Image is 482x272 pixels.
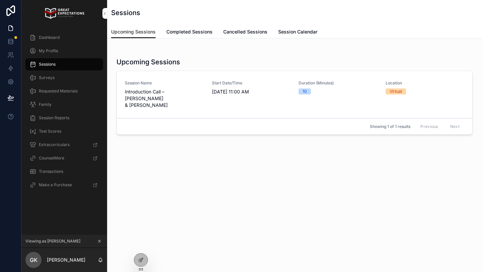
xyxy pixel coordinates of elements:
[278,28,317,35] span: Session Calendar
[25,45,103,57] a: My Profile
[166,26,213,39] a: Completed Sessions
[111,28,156,35] span: Upcoming Sessions
[25,72,103,84] a: Surveys
[21,27,107,200] div: scrollable content
[39,169,63,174] span: Transactions
[25,125,103,137] a: Test Scores
[116,57,180,67] h1: Upcoming Sessions
[39,62,56,67] span: Sessions
[47,257,85,263] p: [PERSON_NAME]
[30,256,37,264] span: GK
[39,102,52,107] span: Family
[111,8,140,17] h1: Sessions
[44,8,84,19] img: App logo
[39,142,70,147] span: Extracurriculars
[111,26,156,39] a: Upcoming Sessions
[125,88,204,109] span: Introduction Call – [PERSON_NAME] & [PERSON_NAME]
[25,165,103,178] a: Transactions
[212,80,291,86] span: Start Date/Time
[166,28,213,35] span: Completed Sessions
[386,80,465,86] span: Location
[39,115,69,121] span: Session Reports
[370,124,410,129] span: Showing 1 of 1 results
[25,98,103,111] a: Family
[223,26,267,39] a: Cancelled Sessions
[25,152,103,164] a: CounselMore
[25,239,80,244] span: Viewing as [PERSON_NAME]
[39,35,60,40] span: Dashboard
[125,80,204,86] span: Session Name
[39,75,55,80] span: Surveys
[39,48,58,54] span: My Profile
[39,129,61,134] span: Test Scores
[390,88,402,94] div: Virtual
[25,139,103,151] a: Extracurriculars
[39,88,78,94] span: Requested Materials
[278,26,317,39] a: Session Calendar
[25,85,103,97] a: Requested Materials
[25,58,103,70] a: Sessions
[223,28,267,35] span: Cancelled Sessions
[212,88,291,95] span: [DATE] 11:00 AM
[25,31,103,44] a: Dashboard
[39,182,72,188] span: Make a Purchase
[39,155,64,161] span: CounselMore
[25,112,103,124] a: Session Reports
[303,88,307,94] div: 10
[25,179,103,191] a: Make a Purchase
[299,80,378,86] span: Duration (Minutes)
